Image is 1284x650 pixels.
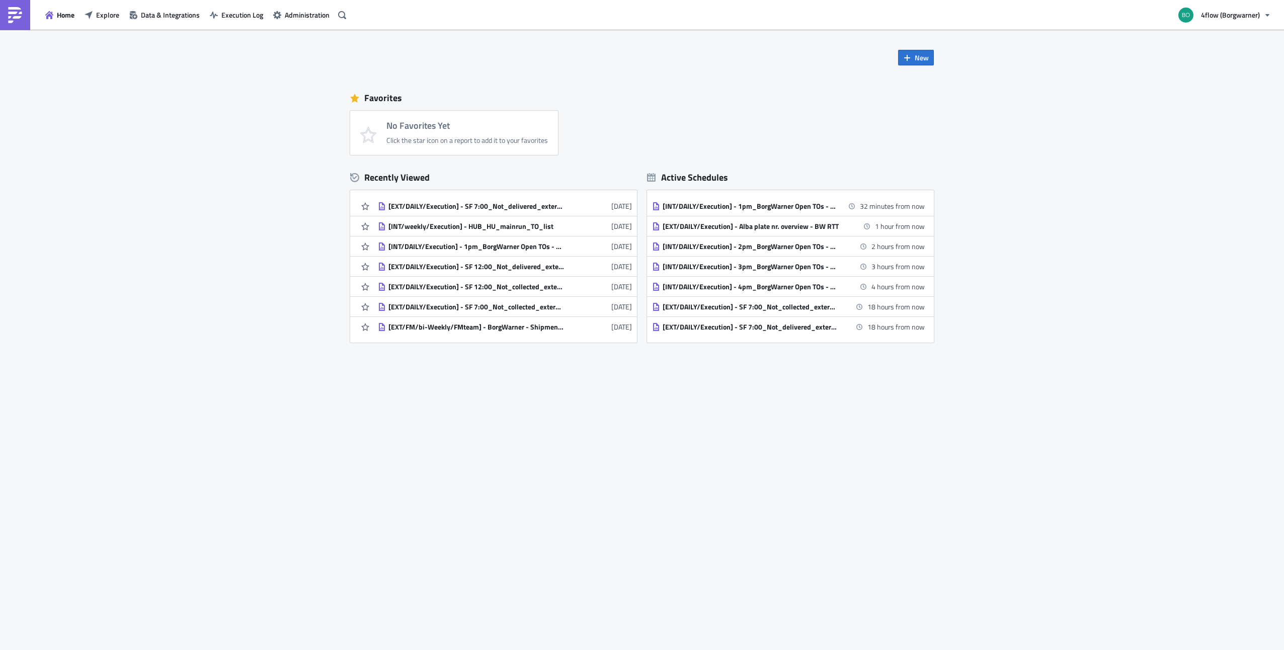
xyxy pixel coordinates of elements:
[378,257,632,276] a: [EXT/DAILY/Execution] - SF 12:00_Not_delivered_external sending to carrier[DATE]
[388,242,565,251] div: [INT/DAILY/Execution] - 1pm_BorgWarner Open TOs - 2 days check
[663,282,839,291] div: [INT/DAILY/Execution] - 4pm_BorgWarner Open TOs - 2 days check
[378,297,632,316] a: [EXT/DAILY/Execution] - SF 7:00_Not_collected_external sending to carrier[DATE]
[350,170,637,185] div: Recently Viewed
[141,10,200,20] span: Data & Integrations
[1201,10,1260,20] span: 4flow (Borgwarner)
[285,10,330,20] span: Administration
[652,277,925,296] a: [INT/DAILY/Execution] - 4pm_BorgWarner Open TOs - 2 days check4 hours from now
[386,121,548,131] h4: No Favorites Yet
[871,281,925,292] time: 2025-09-16 16:30
[871,241,925,252] time: 2025-09-16 14:30
[221,10,263,20] span: Execution Log
[388,262,565,271] div: [EXT/DAILY/Execution] - SF 12:00_Not_delivered_external sending to carrier
[871,261,925,272] time: 2025-09-16 15:30
[663,262,839,271] div: [INT/DAILY/Execution] - 3pm_BorgWarner Open TOs - 2 days check
[378,236,632,256] a: [INT/DAILY/Execution] - 1pm_BorgWarner Open TOs - 2 days check[DATE]
[898,50,934,65] button: New
[124,7,205,23] button: Data & Integrations
[378,277,632,296] a: [EXT/DAILY/Execution] - SF 12:00_Not_collected_external sending to carrier[DATE]
[867,301,925,312] time: 2025-09-17 07:00
[1177,7,1194,24] img: Avatar
[663,242,839,251] div: [INT/DAILY/Execution] - 2pm_BorgWarner Open TOs - 2 days check
[378,216,632,236] a: [INT/weekly/Execution] - HUB_HU_mainrun_TO_list[DATE]
[875,221,925,231] time: 2025-09-16 14:00
[378,317,632,337] a: [EXT/FM/bi-Weekly/FMteam] - BorgWarner - Shipments with no billing run[DATE]
[647,172,728,183] div: Active Schedules
[205,7,268,23] button: Execution Log
[611,261,632,272] time: 2025-09-12T11:57:52Z
[388,202,565,211] div: [EXT/DAILY/Execution] - SF 7:00_Not_delivered_external sending to carrier
[388,222,565,231] div: [INT/weekly/Execution] - HUB_HU_mainrun_TO_list
[611,321,632,332] time: 2025-09-03T11:56:29Z
[79,7,124,23] button: Explore
[268,7,335,23] button: Administration
[652,196,925,216] a: [INT/DAILY/Execution] - 1pm_BorgWarner Open TOs - 2 days check32 minutes from now
[7,7,23,23] img: PushMetrics
[652,297,925,316] a: [EXT/DAILY/Execution] - SF 7:00_Not_collected_external sending to carrier18 hours from now
[652,216,925,236] a: [EXT/DAILY/Execution] - Alba plate nr. overview - BW RTT1 hour from now
[388,322,565,332] div: [EXT/FM/bi-Weekly/FMteam] - BorgWarner - Shipments with no billing run
[1172,4,1276,26] button: 4flow (Borgwarner)
[663,302,839,311] div: [EXT/DAILY/Execution] - SF 7:00_Not_collected_external sending to carrier
[611,301,632,312] time: 2025-09-12T11:54:31Z
[867,321,925,332] time: 2025-09-17 07:00
[350,91,934,106] div: Favorites
[386,136,548,145] div: Click the star icon on a report to add it to your favorites
[611,201,632,211] time: 2025-09-15T06:22:49Z
[652,317,925,337] a: [EXT/DAILY/Execution] - SF 7:00_Not_delivered_external sending to carrier18 hours from now
[611,221,632,231] time: 2025-09-12T12:17:50Z
[611,241,632,252] time: 2025-09-12T12:17:33Z
[652,257,925,276] a: [INT/DAILY/Execution] - 3pm_BorgWarner Open TOs - 2 days check3 hours from now
[915,52,929,63] span: New
[860,201,925,211] time: 2025-09-16 13:30
[663,202,839,211] div: [INT/DAILY/Execution] - 1pm_BorgWarner Open TOs - 2 days check
[96,10,119,20] span: Explore
[378,196,632,216] a: [EXT/DAILY/Execution] - SF 7:00_Not_delivered_external sending to carrier[DATE]
[57,10,74,20] span: Home
[40,7,79,23] button: Home
[652,236,925,256] a: [INT/DAILY/Execution] - 2pm_BorgWarner Open TOs - 2 days check2 hours from now
[663,322,839,332] div: [EXT/DAILY/Execution] - SF 7:00_Not_delivered_external sending to carrier
[388,302,565,311] div: [EXT/DAILY/Execution] - SF 7:00_Not_collected_external sending to carrier
[663,222,839,231] div: [EXT/DAILY/Execution] - Alba plate nr. overview - BW RTT
[611,281,632,292] time: 2025-09-12T11:57:21Z
[388,282,565,291] div: [EXT/DAILY/Execution] - SF 12:00_Not_collected_external sending to carrier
